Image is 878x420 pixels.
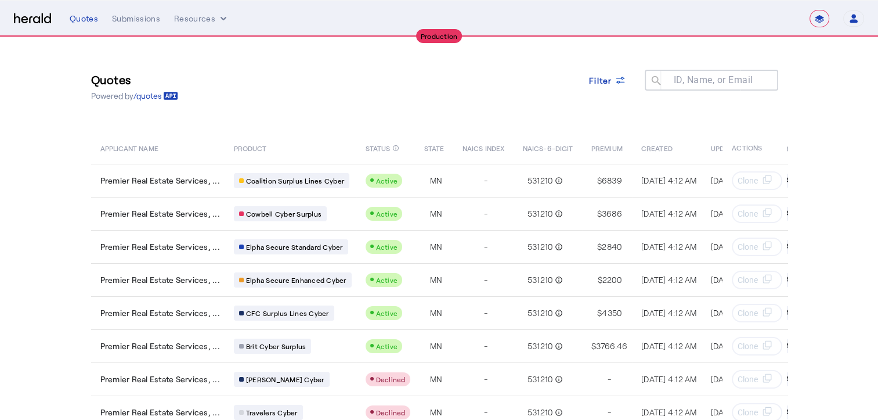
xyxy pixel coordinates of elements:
img: Herald Logo [14,13,51,24]
p: Powered by [91,90,178,102]
span: 3766.46 [596,340,627,352]
span: [DATE] 4:12 AM [641,407,697,417]
span: Active [376,177,398,185]
span: PRODUCT [234,142,267,153]
span: Premier Real Estate Services, ... [100,307,220,319]
span: [DATE] 4:12 AM [641,308,697,318]
span: NAICS-6-DIGIT [523,142,573,153]
span: Clone [738,175,758,186]
span: $ [597,307,602,319]
span: - [484,374,487,385]
span: Clone [738,307,758,319]
span: Clone [738,340,758,352]
button: Clone [732,304,783,322]
span: Cowbell Cyber Surplus [246,209,321,218]
div: Quotes [70,13,98,24]
mat-icon: info_outline [552,274,563,286]
mat-icon: info_outline [392,142,399,155]
span: [PERSON_NAME] Cyber [246,375,324,384]
span: [DATE] 4:12 AM [711,209,767,218]
span: Active [376,342,398,350]
span: Clone [738,208,758,220]
span: [DATE] 4:12 AM [641,341,697,351]
mat-icon: search [645,74,664,89]
span: PREMIUM [591,142,623,153]
div: Production [416,29,463,43]
span: 531210 [527,208,553,220]
span: - [608,374,611,385]
span: Active [376,210,398,218]
span: Premier Real Estate Services, ... [100,175,220,186]
span: - [484,274,487,286]
span: Clone [738,241,758,253]
span: Premier Real Estate Services, ... [100,340,220,352]
span: Travelers Cyber [246,408,298,417]
button: Clone [732,204,783,223]
th: ACTIONS [722,131,787,164]
span: STATUS [366,142,391,153]
span: 531210 [527,241,553,253]
span: $ [591,340,596,352]
span: [DATE] 4:12 AM [641,374,697,384]
span: 531210 [527,307,553,319]
span: Brit Cyber Surplus [246,342,306,351]
span: [DATE] 4:13 AM [711,175,767,185]
button: Clone [732,370,783,389]
span: $ [597,175,601,186]
span: - [484,307,487,319]
mat-icon: info_outline [552,208,563,220]
span: STATE [424,142,444,153]
span: - [484,340,487,352]
span: - [484,407,487,418]
span: MN [430,274,443,286]
mat-icon: info_outline [552,241,563,253]
span: UPDATED [711,142,742,153]
span: [DATE] 4:12 AM [641,242,697,252]
span: Coalition Surplus Lines Cyber [246,176,344,185]
span: NAICS INDEX [463,142,504,153]
button: Clone [732,171,783,190]
span: [DATE] 4:12 AM [711,308,767,318]
span: [DATE] 4:12 AM [641,209,697,218]
span: 531210 [527,340,553,352]
span: CREATED [641,142,673,153]
span: 531210 [527,274,553,286]
span: $ [597,241,602,253]
span: 3686 [602,208,622,220]
span: 2200 [602,274,622,286]
mat-icon: info_outline [552,175,563,186]
mat-icon: info_outline [552,307,563,319]
mat-icon: info_outline [552,340,563,352]
span: Premier Real Estate Services, ... [100,241,220,253]
h3: Quotes [91,71,178,88]
span: MN [430,307,443,319]
span: Premier Real Estate Services, ... [100,407,220,418]
span: [DATE] 4:12 AM [711,275,767,285]
span: 531210 [527,407,553,418]
span: [DATE] 4:12 AM [711,242,767,252]
span: $ [597,274,602,286]
span: Filter [589,74,612,87]
span: Elpha Secure Standard Cyber [246,242,343,252]
span: Elpha Secure Enhanced Cyber [246,275,346,285]
button: Filter [580,70,635,91]
a: /quotes [133,90,178,102]
span: MN [430,340,443,352]
span: [DATE] 4:12 AM [711,374,767,384]
span: Declined [376,375,406,383]
mat-label: ID, Name, or Email [674,74,753,85]
span: 4350 [602,307,622,319]
button: Clone [732,337,783,356]
button: Resources dropdown menu [174,13,229,24]
span: - [484,175,487,186]
span: MN [430,407,443,418]
mat-icon: info_outline [552,374,563,385]
span: Active [376,309,398,317]
span: - [484,241,487,253]
span: Active [376,276,398,284]
span: - [608,407,611,418]
span: Active [376,243,398,251]
span: Clone [738,407,758,418]
span: [DATE] 4:12 AM [641,175,697,185]
mat-icon: info_outline [552,407,563,418]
